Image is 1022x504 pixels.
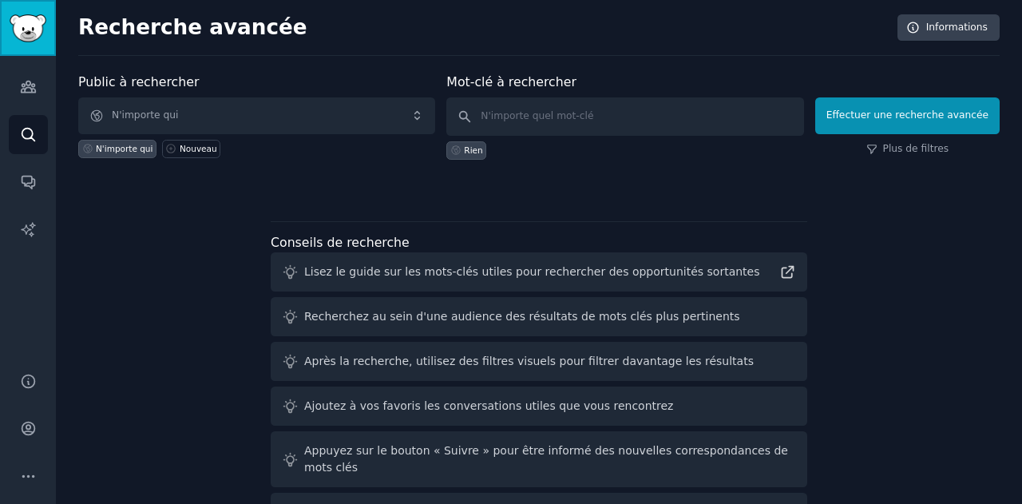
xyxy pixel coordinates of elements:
font: Plus de filtres [883,143,949,154]
font: Recherchez au sein d'une audience des résultats de mots clés plus pertinents [304,310,740,323]
font: Rien [464,145,482,155]
a: Plus de filtres [866,142,949,157]
button: N'importe qui [78,97,435,134]
font: Recherche avancée [78,15,307,39]
button: Effectuer une recherche avancée [815,97,1000,134]
font: Public à rechercher [78,74,199,89]
a: Nouveau [162,140,220,158]
font: Informations [926,22,988,33]
font: Mot-clé à rechercher [446,74,576,89]
a: Informations [897,14,1000,42]
font: Effectuer une recherche avancée [826,109,988,121]
font: Conseils de recherche [271,235,410,250]
font: Lisez le guide sur les mots-clés utiles pour rechercher des opportunités sortantes [304,265,760,278]
font: N'importe qui [96,144,153,153]
font: N'importe qui [112,109,178,121]
font: Ajoutez à vos favoris les conversations utiles que vous rencontrez [304,399,673,412]
font: Nouveau [180,144,217,153]
input: N'importe quel mot-clé [446,97,803,136]
img: Logo de GummySearch [10,14,46,42]
font: Après la recherche, utilisez des filtres visuels pour filtrer davantage les résultats [304,355,754,367]
font: Appuyez sur le bouton « Suivre » pour être informé des nouvelles correspondances de mots clés [304,444,788,474]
